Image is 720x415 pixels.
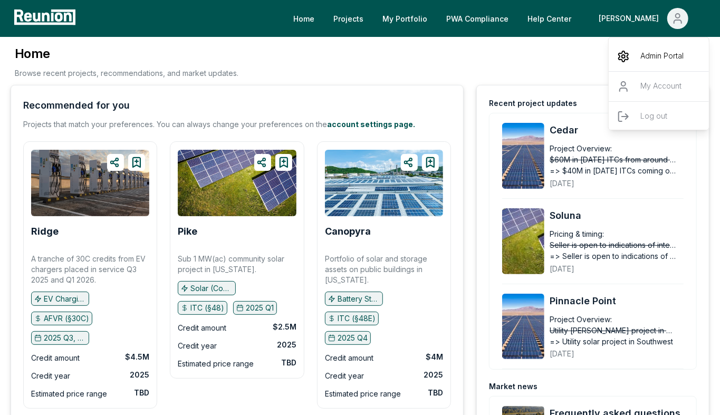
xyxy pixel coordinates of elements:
[550,143,612,154] div: Project Overview:
[599,8,663,29] div: [PERSON_NAME]
[31,292,89,305] button: EV Charging Infrastructure
[502,294,544,360] img: Pinnacle Point
[550,239,676,250] span: Seller is open to indications of interest. Seller is open to a contract for purchase of our 2025 ...
[438,8,517,29] a: PWA Compliance
[550,314,612,325] div: Project Overview:
[178,281,236,295] button: Solar (Community)
[31,388,107,400] div: Estimated price range
[550,228,604,239] div: Pricing & timing:
[190,283,233,294] p: Solar (Community)
[550,336,673,347] span: => Utility solar project in Southwest
[609,42,710,136] div: [PERSON_NAME]
[277,340,296,350] div: 2025
[325,331,371,345] button: 2025 Q4
[550,165,676,176] span: => $40M in [DATE] ITCs coming out of a tax equity partnership.
[15,45,238,62] h3: Home
[550,154,676,165] span: $60M in [DATE] ITCs from around 15 projects.
[325,370,364,382] div: Credit year
[640,110,667,123] p: Log out
[246,303,274,313] p: 2025 Q1
[15,67,238,79] p: Browse recent projects, recommendations, and market updates.
[325,292,383,305] button: Battery Storage, Solar (C&I)
[325,150,443,216] img: Canopyra
[125,352,149,362] div: $4.5M
[428,388,443,398] div: TBD
[550,250,676,262] span: => Seller is open to indications of interest.
[327,120,415,129] a: account settings page.
[502,208,544,274] img: Soluna
[489,98,577,109] div: Recent project updates
[338,294,380,304] p: Battery Storage, Solar (C&I)
[325,8,372,29] a: Projects
[426,352,443,362] div: $4M
[640,80,681,93] p: My Account
[190,303,224,313] p: ITC (§48)
[23,120,327,129] span: Projects that match your preferences. You can always change your preferences on the
[31,331,89,345] button: 2025 Q3, 2026 Q1
[285,8,323,29] a: Home
[325,388,401,400] div: Estimated price range
[178,226,197,237] a: Pike
[338,333,368,343] p: 2025 Q4
[31,352,80,364] div: Credit amount
[31,150,149,216] img: Ridge
[325,226,371,237] a: Canopyra
[31,370,70,382] div: Credit year
[44,294,86,304] p: EV Charging Infrastructure
[374,8,436,29] a: My Portfolio
[31,226,59,237] a: Ridge
[233,301,277,315] button: 2025 Q1
[590,8,697,29] button: [PERSON_NAME]
[178,322,226,334] div: Credit amount
[134,388,149,398] div: TBD
[285,8,709,29] nav: Main
[178,150,296,216] img: Pike
[178,358,254,370] div: Estimated price range
[502,123,544,189] img: Cedar
[338,313,376,324] p: ITC (§48E)
[31,254,149,285] p: A tranche of 30C credits from EV chargers placed in service Q3 2025 and Q1 2026.
[178,254,296,275] p: Sub 1 MW(ac) community solar project in [US_STATE].
[424,370,443,380] div: 2025
[519,8,580,29] a: Help Center
[273,322,296,332] div: $2.5M
[489,381,537,392] div: Market news
[178,340,217,352] div: Credit year
[640,50,684,63] p: Admin Portal
[130,370,149,380] div: 2025
[281,358,296,368] div: TBD
[23,98,130,113] div: Recommended for you
[609,42,710,71] a: Admin Portal
[325,352,373,364] div: Credit amount
[44,333,86,343] p: 2025 Q3, 2026 Q1
[325,254,443,285] p: Portfolio of solar and storage assets on public buildings in [US_STATE].
[44,313,89,324] p: AFVR (§30C)
[550,325,676,336] span: Utility [PERSON_NAME] project in Southwest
